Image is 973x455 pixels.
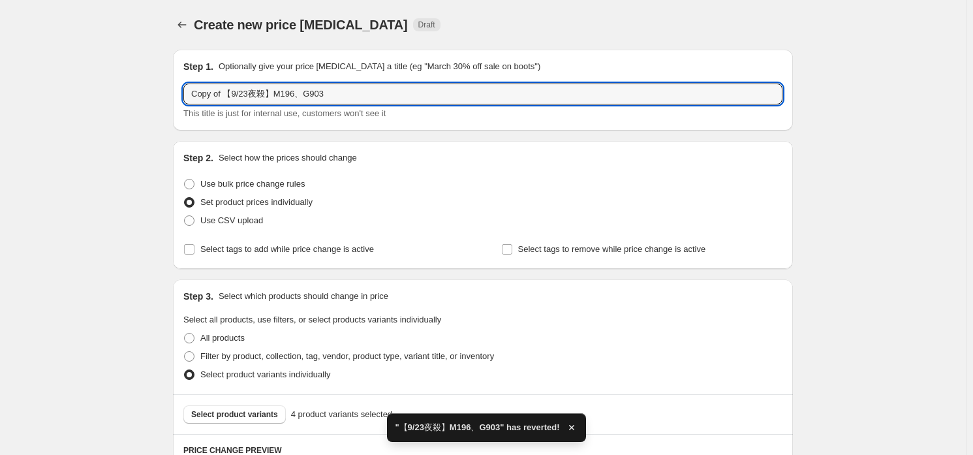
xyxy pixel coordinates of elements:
span: Select tags to remove while price change is active [518,244,706,254]
span: Select tags to add while price change is active [200,244,374,254]
span: Select all products, use filters, or select products variants individually [183,315,441,324]
span: This title is just for internal use, customers won't see it [183,108,386,118]
span: 4 product variants selected [291,408,392,421]
span: Create new price [MEDICAL_DATA] [194,18,408,32]
span: Draft [418,20,435,30]
button: Price change jobs [173,16,191,34]
p: Select how the prices should change [219,151,357,165]
h2: Step 2. [183,151,213,165]
span: Select product variants [191,409,278,420]
span: "【9/23夜殺】M196、G903" has reverted! [395,421,559,434]
h2: Step 3. [183,290,213,303]
span: Use CSV upload [200,215,263,225]
p: Select which products should change in price [219,290,388,303]
p: Optionally give your price [MEDICAL_DATA] a title (eg "March 30% off sale on boots") [219,60,540,73]
span: Filter by product, collection, tag, vendor, product type, variant title, or inventory [200,351,494,361]
span: Use bulk price change rules [200,179,305,189]
span: Select product variants individually [200,369,330,379]
span: Set product prices individually [200,197,313,207]
span: All products [200,333,245,343]
button: Select product variants [183,405,286,424]
input: 30% off holiday sale [183,84,782,104]
h2: Step 1. [183,60,213,73]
